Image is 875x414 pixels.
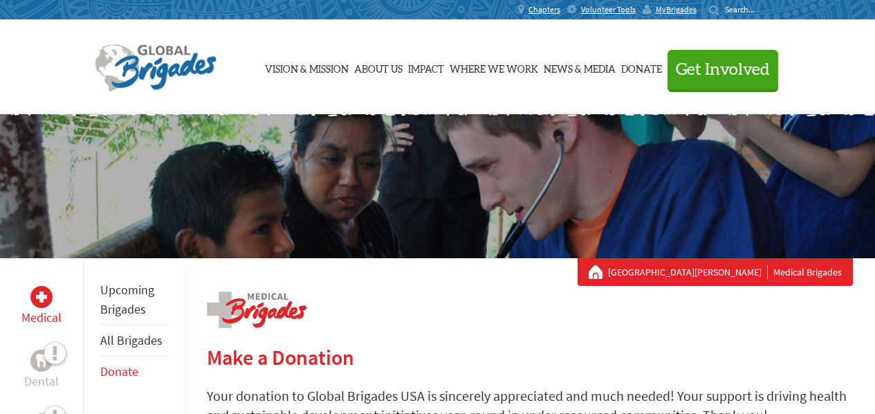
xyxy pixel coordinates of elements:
[265,33,349,102] a: Vision & Mission
[24,372,59,391] p: Dental
[100,357,168,387] li: Donate
[207,345,853,370] h2: Make a Donation
[450,33,538,102] a: Where We Work
[608,265,768,279] a: [GEOGRAPHIC_DATA][PERSON_NAME]
[544,33,616,102] a: News & Media
[621,33,662,102] a: Donate
[408,33,444,102] a: Impact
[21,308,62,327] p: Medical
[528,4,560,15] span: Chapters
[354,33,403,102] a: About Us
[667,50,778,89] button: Get Involved
[725,4,764,15] input: Search...
[100,332,163,348] a: All Brigades
[36,291,47,303] img: Medical
[24,350,59,391] a: DentalDental
[100,275,168,325] li: Upcoming Brigades
[36,354,47,367] img: Dental
[100,282,154,317] a: Upcoming Brigades
[30,350,53,372] div: Dental
[95,44,217,93] img: Global Brigades Logo
[30,286,53,308] div: Medical
[656,4,697,15] span: MyBrigades
[100,363,138,379] a: Donate
[207,291,306,328] img: logo-medical.png
[589,265,842,279] div: Medical Brigades
[100,325,168,357] li: All Brigades
[21,286,62,327] a: MedicalMedical
[676,62,770,78] span: Get Involved
[581,4,636,15] span: Volunteer Tools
